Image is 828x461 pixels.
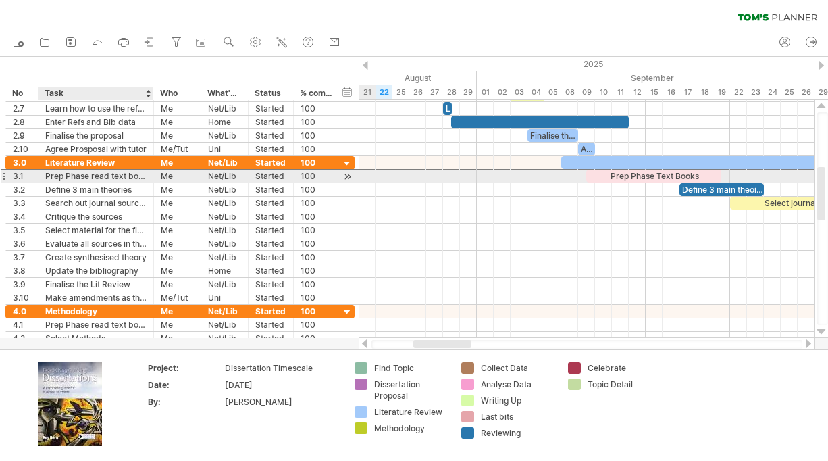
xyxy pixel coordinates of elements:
[359,85,376,99] div: Thursday, 21 August 2025
[663,85,679,99] div: Tuesday, 16 September 2025
[301,291,333,304] div: 100
[781,85,798,99] div: Thursday, 25 September 2025
[679,183,764,196] div: Define 3 main theoires
[13,305,31,318] div: 4.0
[301,129,333,142] div: 100
[578,85,595,99] div: Tuesday, 9 September 2025
[13,156,31,169] div: 3.0
[481,379,554,390] div: Analyse Data
[225,362,338,374] div: Dissertation Timescale
[679,85,696,99] div: Wednesday, 17 September 2025
[161,129,194,142] div: Me
[45,197,147,210] div: Search out journal sources
[13,116,31,128] div: 2.8
[148,396,222,408] div: By:
[208,143,241,155] div: Uni
[161,305,194,318] div: Me
[45,237,147,250] div: Evaluate all sources in the review
[208,183,241,196] div: Net/Lib
[255,143,286,155] div: Started
[208,332,241,345] div: Net/Lib
[477,85,494,99] div: Monday, 1 September 2025
[374,406,448,418] div: Literature Review
[45,278,147,291] div: Finalise the Lit Review
[208,116,241,128] div: Home
[45,183,147,196] div: Define 3 main theories
[255,129,286,142] div: Started
[161,116,194,128] div: Me
[511,85,527,99] div: Wednesday, 3 September 2025
[392,85,409,99] div: Monday, 25 August 2025
[798,85,814,99] div: Friday, 26 September 2025
[301,183,333,196] div: 100
[301,197,333,210] div: 100
[255,278,286,291] div: Started
[301,305,333,318] div: 100
[12,87,30,100] div: No
[301,116,333,128] div: 100
[208,278,241,291] div: Net/Lib
[255,318,286,331] div: Started
[374,379,448,402] div: Dissertation Proposal
[161,278,194,291] div: Me
[45,305,147,318] div: Methodology
[301,237,333,250] div: 100
[255,305,286,318] div: Started
[460,85,477,99] div: Friday, 29 August 2025
[45,264,147,277] div: Update the bibliography
[629,85,646,99] div: Friday, 12 September 2025
[13,264,31,277] div: 3.8
[301,170,333,183] div: 100
[443,102,452,115] div: Learn to ref in Word
[13,318,31,331] div: 4.1
[208,318,241,331] div: Net/Lib
[255,102,286,115] div: Started
[161,102,194,115] div: Me
[161,143,194,155] div: Me/Tut
[161,183,194,196] div: Me
[208,156,241,169] div: Net/Lib
[13,224,31,237] div: 3.5
[13,237,31,250] div: 3.6
[301,156,333,169] div: 100
[301,332,333,345] div: 100
[374,422,448,434] div: Methodology
[45,102,147,115] div: Learn how to use the referencing in Word
[45,224,147,237] div: Select material for the final Lit Review
[13,332,31,345] div: 4.2
[595,85,612,99] div: Wednesday, 10 September 2025
[13,102,31,115] div: 2.7
[730,85,747,99] div: Monday, 22 September 2025
[13,210,31,223] div: 3.4
[301,264,333,277] div: 100
[13,251,31,264] div: 3.7
[481,427,554,439] div: Reviewing
[45,116,147,128] div: Enter Refs and Bib data
[13,183,31,196] div: 3.2
[13,197,31,210] div: 3.3
[208,224,241,237] div: Net/Lib
[45,210,147,223] div: Critique the sources
[588,362,661,374] div: Celebrate
[300,87,332,100] div: % complete
[208,102,241,115] div: Net/Lib
[161,224,194,237] div: Me
[148,379,222,391] div: Date:
[45,129,147,142] div: Finalise the proposal
[301,278,333,291] div: 100
[481,362,554,374] div: Collect Data
[148,362,222,374] div: Project:
[255,116,286,128] div: Started
[13,143,31,155] div: 2.10
[208,264,241,277] div: Home
[747,85,764,99] div: Tuesday, 23 September 2025
[481,411,554,422] div: Last bits
[161,251,194,264] div: Me
[255,332,286,345] div: Started
[255,237,286,250] div: Started
[45,318,147,331] div: Prep Phase read text books
[161,332,194,345] div: Me
[255,170,286,183] div: Started
[45,251,147,264] div: Create synthesised theory
[374,362,448,374] div: Find Topic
